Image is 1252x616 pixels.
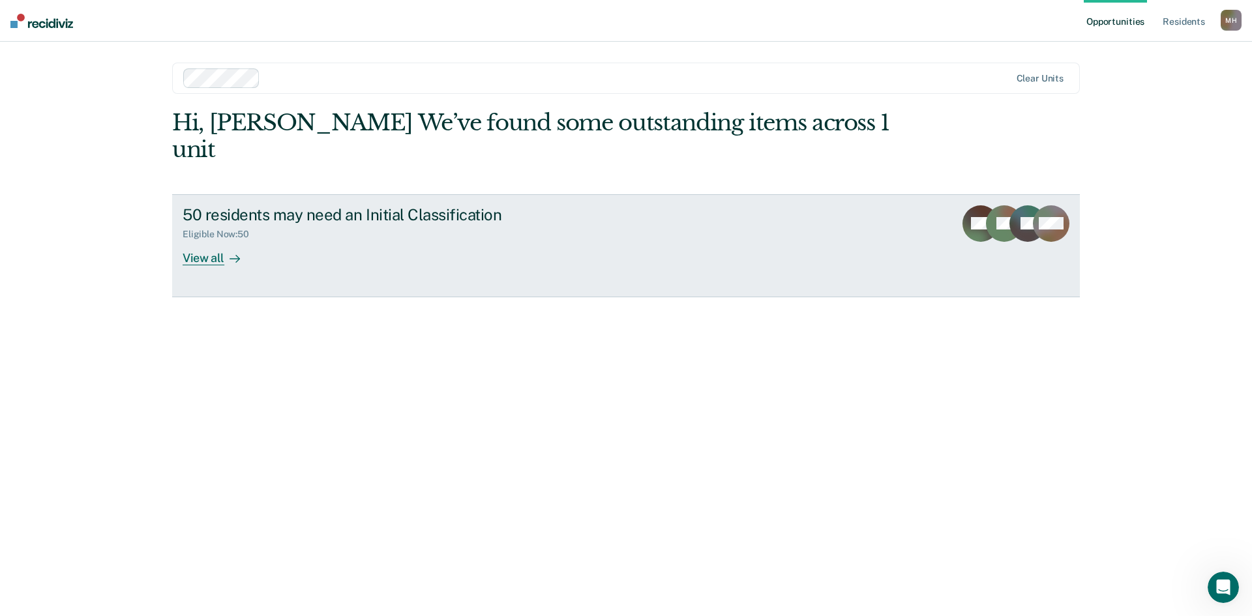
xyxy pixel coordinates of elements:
[10,14,73,28] img: Recidiviz
[1208,572,1239,603] iframe: Intercom live chat
[1221,10,1242,31] button: MH
[183,205,640,224] div: 50 residents may need an Initial Classification
[1221,10,1242,31] div: M H
[172,110,899,163] div: Hi, [PERSON_NAME] We’ve found some outstanding items across 1 unit
[183,229,260,240] div: Eligible Now : 50
[172,194,1080,297] a: 50 residents may need an Initial ClassificationEligible Now:50View all
[1017,73,1064,84] div: Clear units
[183,240,256,265] div: View all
